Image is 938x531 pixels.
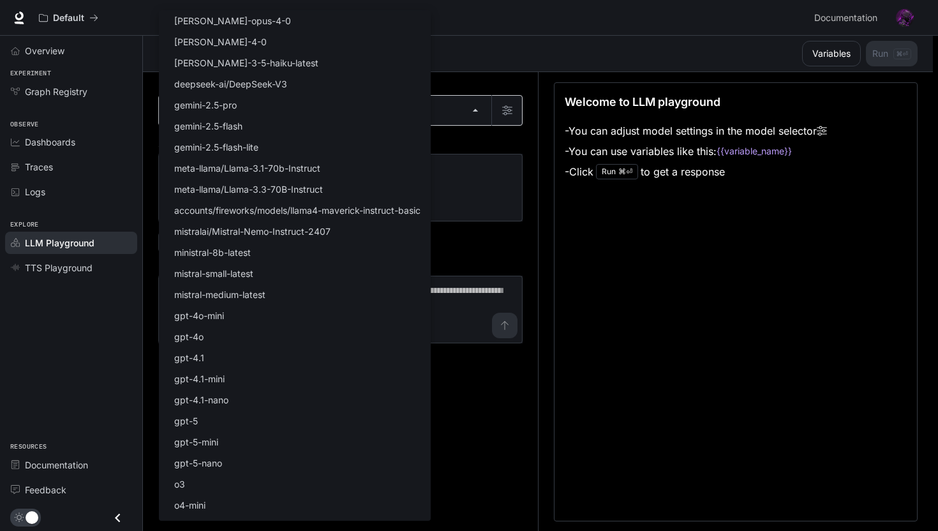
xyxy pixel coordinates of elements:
p: o3 [174,477,185,491]
p: [PERSON_NAME]-3-5-haiku-latest [174,56,318,70]
p: gemini-2.5-pro [174,98,237,112]
p: gemini-2.5-flash-lite [174,140,258,154]
p: gpt-4.1-mini [174,372,225,385]
p: gpt-5-mini [174,435,218,449]
p: mistral-small-latest [174,267,253,280]
p: mistral-medium-latest [174,288,265,301]
p: ministral-8b-latest [174,246,251,259]
p: [PERSON_NAME]-opus-4-0 [174,14,291,27]
p: meta-llama/Llama-3.1-70b-Instruct [174,161,320,175]
p: gpt-4o [174,330,204,343]
p: gpt-4o-mini [174,309,224,322]
p: gpt-4.1-nano [174,393,228,407]
p: gpt-5-nano [174,456,222,470]
p: o4-mini [174,498,205,512]
p: meta-llama/Llama-3.3-70B-Instruct [174,183,323,196]
p: [PERSON_NAME]-4-0 [174,35,267,49]
p: deepseek-ai/DeepSeek-V3 [174,77,287,91]
p: gpt-5 [174,414,198,428]
p: gpt-4.1 [174,351,204,364]
p: accounts/fireworks/models/llama4-maverick-instruct-basic [174,204,421,217]
p: mistralai/Mistral-Nemo-Instruct-2407 [174,225,331,238]
p: gemini-2.5-flash [174,119,242,133]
